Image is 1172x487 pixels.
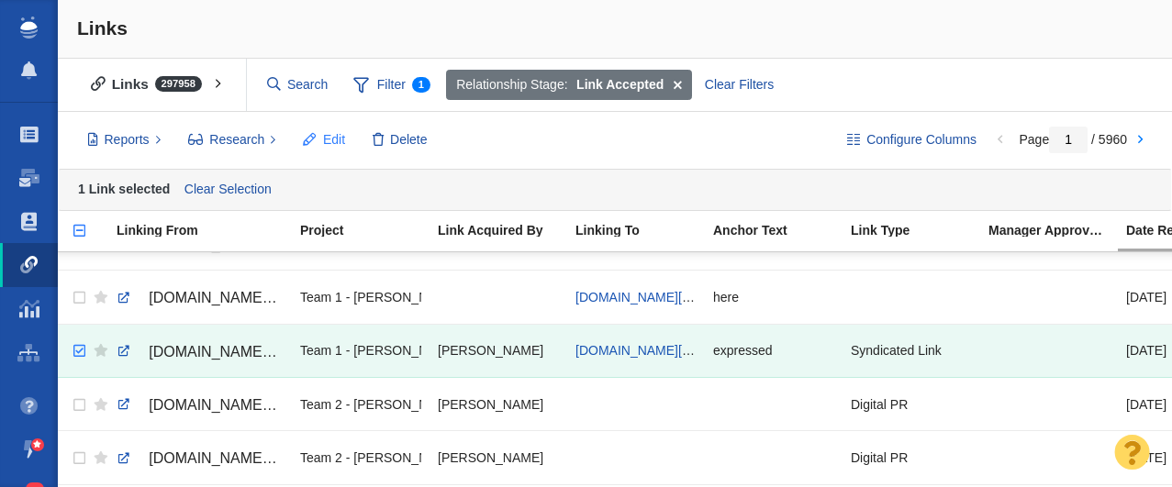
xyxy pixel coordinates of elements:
div: here [713,277,834,316]
div: Project [300,224,436,237]
span: [DOMAIN_NAME][URL] [149,290,304,305]
span: Configure Columns [866,130,977,149]
span: Links [77,17,128,39]
button: Delete [363,125,438,156]
a: Clear Selection [180,176,275,204]
span: Digital PR [851,396,908,413]
span: [DOMAIN_NAME][URL] [149,237,304,252]
div: Team 2 - [PERSON_NAME] | [PERSON_NAME] | [PERSON_NAME]\Retrospec\Retrospec - Digital PR - The Bes... [300,437,421,477]
span: [DOMAIN_NAME][URL] [149,344,304,360]
td: Jim Miller [430,377,567,430]
div: Clear Filters [694,70,784,101]
a: [DOMAIN_NAME][URL] [575,343,711,358]
span: Page / 5960 [1019,132,1127,147]
span: Filter [343,68,441,103]
td: Digital PR [843,377,980,430]
div: Team 2 - [PERSON_NAME] | [PERSON_NAME] | [PERSON_NAME]\Retrospec\Retrospec - Digital PR - The Bes... [300,384,421,424]
td: Taylor Raymond [430,324,567,377]
span: Digital PR [851,449,908,466]
span: Research [209,130,264,149]
button: Edit [293,125,355,156]
a: [DOMAIN_NAME][URL][US_STATE] [117,443,284,474]
div: Linking To [575,224,711,237]
div: expressed [713,331,834,371]
span: [DOMAIN_NAME][URL][DOMAIN_NAME] [149,397,421,413]
span: [DOMAIN_NAME][URL][US_STATE] [149,450,385,466]
a: Manager Approved Link? [988,224,1124,239]
span: Relationship Stage: [456,75,567,94]
div: Link Type [851,224,987,237]
div: Team 1 - [PERSON_NAME] | [PERSON_NAME] | [PERSON_NAME]\Veracity (FLIP & Canopy)\Full Frame Insura... [300,277,421,316]
a: [DOMAIN_NAME][URL][DOMAIN_NAME] [117,390,284,421]
span: Reports [105,130,150,149]
a: Linking To [575,224,711,239]
button: Configure Columns [837,125,988,156]
img: buzzstream_logo_iconsimple.png [20,17,37,39]
a: [DOMAIN_NAME][URL] [117,337,284,368]
span: Edit [323,130,345,149]
td: Digital PR [843,431,980,484]
div: Manager Approved Link? [988,224,1124,237]
a: Anchor Text [713,224,849,239]
div: Anchor Text [713,224,849,237]
span: [PERSON_NAME] [438,342,543,359]
button: Reports [77,125,172,156]
strong: Link Accepted [576,75,664,94]
span: Delete [390,130,427,149]
button: Research [178,125,287,156]
a: [DOMAIN_NAME][URL] [117,282,284,314]
strong: 1 Link selected [78,181,170,195]
a: Linking From [117,224,298,239]
td: Syndicated Link [843,324,980,377]
span: [PERSON_NAME] [438,449,543,466]
div: Link Acquired By [438,224,574,237]
span: [PERSON_NAME] [438,396,543,413]
span: 1 [412,77,430,93]
a: Link Acquired By [438,224,574,239]
span: Syndicated Link [851,342,942,359]
input: Search [260,69,337,101]
div: Linking From [117,224,298,237]
a: Link Type [851,224,987,239]
a: [DOMAIN_NAME][URL] [575,290,711,304]
td: Jim Miller [430,431,567,484]
div: Team 1 - [PERSON_NAME] | [PERSON_NAME] | [PERSON_NAME]\Veracity (FLIP & Canopy)\Full Frame Insura... [300,331,421,371]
